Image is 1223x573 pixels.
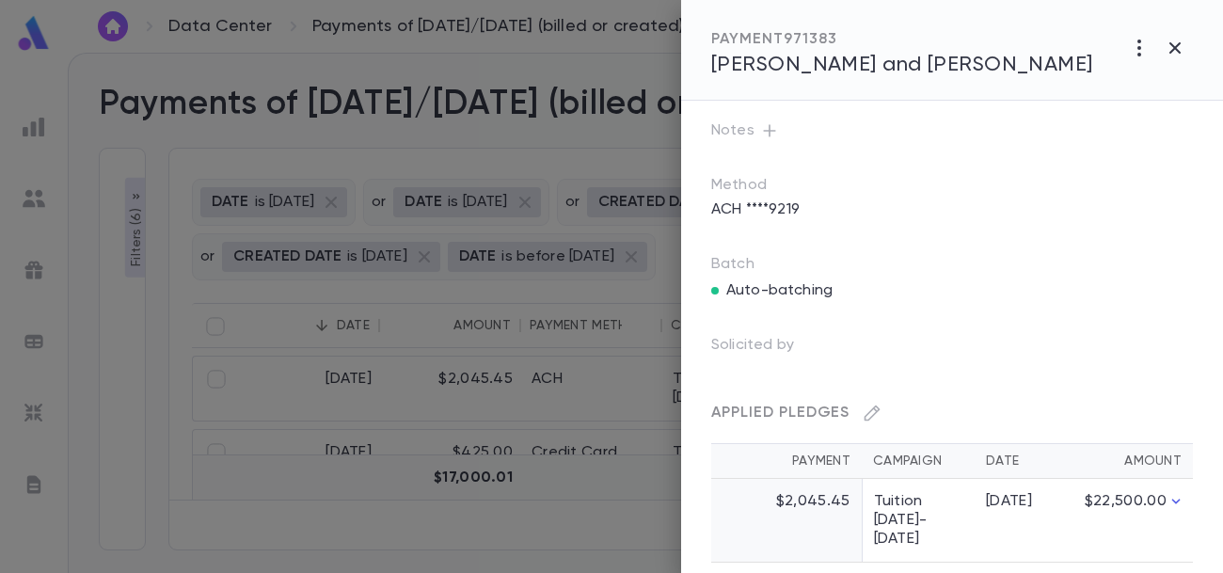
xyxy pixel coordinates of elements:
[1069,444,1193,479] th: Amount
[711,116,1193,146] p: Notes
[862,479,975,563] td: Tuition [DATE]-[DATE]
[711,444,862,479] th: Payment
[711,406,850,421] span: Applied Pledges
[711,255,1193,274] p: Batch
[711,30,1093,49] div: PAYMENT 971383
[1069,479,1193,563] td: $22,500.00
[711,176,805,195] p: Method
[862,444,975,479] th: Campaign
[711,330,824,368] p: Solicited by
[726,281,833,300] p: Auto-batching
[711,55,1093,75] span: [PERSON_NAME] and [PERSON_NAME]
[986,492,1057,511] div: [DATE]
[711,479,862,563] td: $2,045.45
[975,444,1069,479] th: Date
